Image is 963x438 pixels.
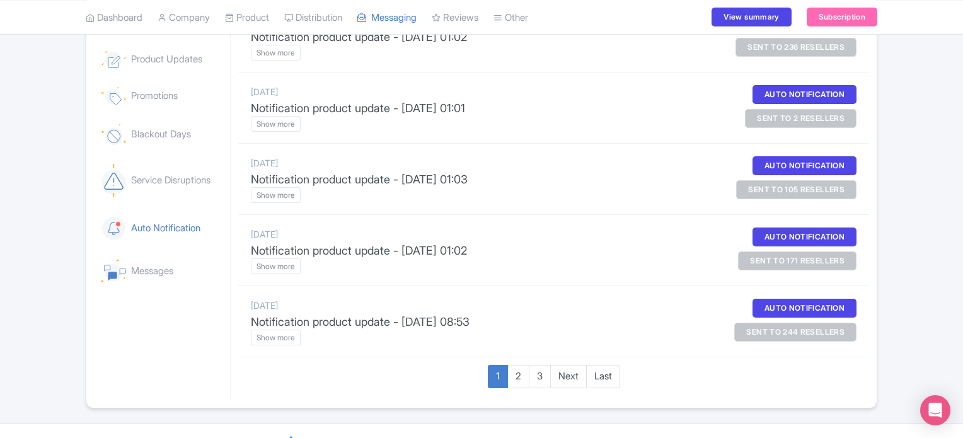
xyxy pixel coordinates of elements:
span: [DATE] [251,300,278,311]
btn: Show more [251,330,301,345]
span: [DATE] [251,158,278,168]
a: Blackout Days [101,114,225,155]
a: Product Updates [101,41,225,78]
p: Last [586,365,620,388]
a: Service Disruptions [101,154,225,207]
a: Promotions [101,77,225,115]
p: Notification product update - [DATE] 01:01 [251,100,705,117]
btn: Show more [251,116,301,132]
img: icon-product-update-passive-d8b36680673ce2f1c1093c6d3d9e0655.svg [101,51,126,68]
img: icon-blocked-days-passive-0febe7090a5175195feee36c38de928a.svg [101,124,126,145]
a: Subscription [807,8,877,26]
img: icon-general-message-passive-dced38b8be14f6433371365708243c1d.svg [101,260,126,282]
p: 3 [529,365,551,388]
img: icon-service-disruption-passive-d53cc9fb2ac501153ed424a81dd5f4a8.svg [101,164,126,197]
div: sent to 236 resellers [735,38,856,57]
div: sent to 171 resellers [738,251,856,270]
img: icon-auto-notification-passive-90f0fc5d3ac5efac254e4ceb20dbff71.svg [101,216,126,241]
img: icon-new-promotion-passive-97cfc8a2a1699b87f57f1e372f5c4344.svg [101,87,126,105]
div: sent to 105 resellers [736,180,856,199]
btn: Show more [251,45,301,61]
span: [DATE] [251,229,278,239]
div: Auto notification [753,156,856,175]
div: Auto notification [753,85,856,104]
btn: Show more [251,258,301,274]
div: Auto notification [753,299,856,318]
p: Notification product update - [DATE] 08:53 [251,313,705,330]
a: View summary [712,8,791,26]
p: Notification product update - [DATE] 01:03 [251,171,705,188]
btn: Show more [251,187,301,203]
p: 2 [507,365,529,388]
p: 1 [488,365,508,388]
div: Auto notification [753,228,856,246]
div: sent to 244 resellers [734,323,856,342]
p: Notification product update - [DATE] 01:02 [251,28,705,45]
div: sent to 2 resellers [745,109,856,128]
a: Messages [101,250,225,292]
span: [DATE] [251,86,278,97]
a: Auto Notification [101,206,225,251]
p: Next [550,365,587,388]
div: Open Intercom Messenger [920,395,950,425]
p: Notification product update - [DATE] 01:02 [251,242,705,259]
